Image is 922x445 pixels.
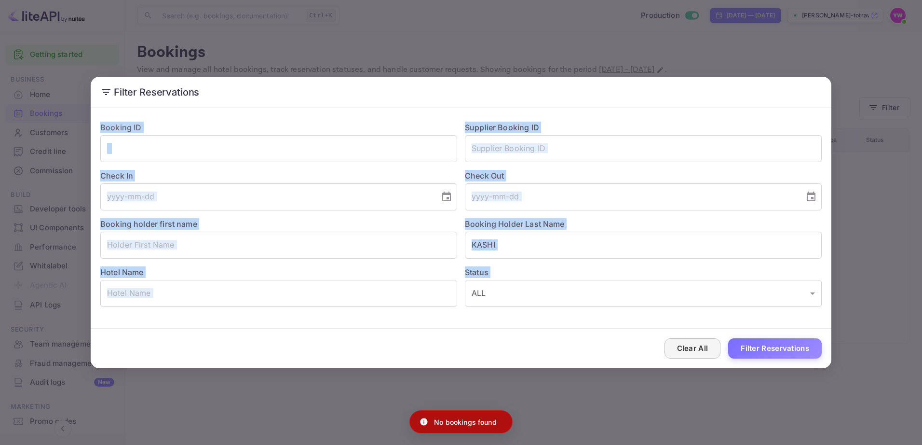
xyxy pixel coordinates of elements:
[465,280,822,307] div: ALL
[465,219,565,229] label: Booking Holder Last Name
[465,123,539,132] label: Supplier Booking ID
[100,232,457,259] input: Holder First Name
[100,267,144,277] label: Hotel Name
[100,219,197,229] label: Booking holder first name
[465,135,822,162] input: Supplier Booking ID
[801,187,821,207] button: Choose date
[728,338,822,359] button: Filter Reservations
[100,170,457,181] label: Check In
[465,266,822,278] label: Status
[100,123,142,132] label: Booking ID
[100,135,457,162] input: Booking ID
[664,338,721,359] button: Clear All
[437,187,456,207] button: Choose date
[100,280,457,307] input: Hotel Name
[465,183,798,210] input: yyyy-mm-dd
[465,170,822,181] label: Check Out
[465,232,822,259] input: Holder Last Name
[100,183,433,210] input: yyyy-mm-dd
[91,77,831,108] h2: Filter Reservations
[434,417,497,427] p: No bookings found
